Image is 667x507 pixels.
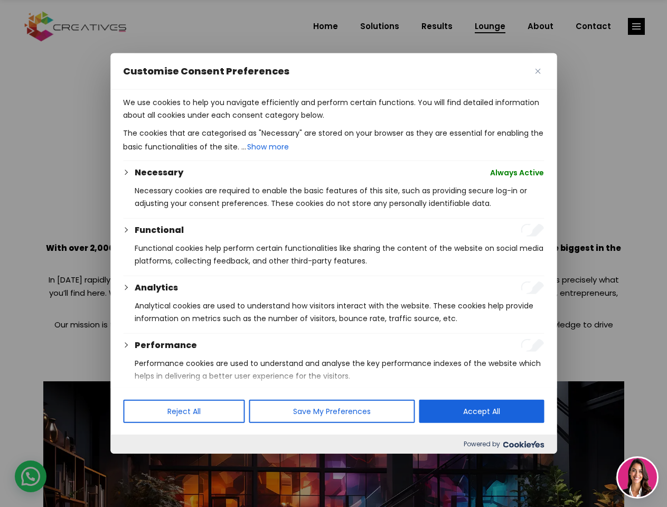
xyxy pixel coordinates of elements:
img: Cookieyes logo [503,441,544,448]
p: Necessary cookies are required to enable the basic features of this site, such as providing secur... [135,184,544,210]
img: agent [618,458,657,497]
input: Enable Performance [521,339,544,352]
img: Close [535,69,540,74]
span: Customise Consent Preferences [123,65,289,78]
p: Analytical cookies are used to understand how visitors interact with the website. These cookies h... [135,299,544,325]
button: Close [531,65,544,78]
div: Powered by [110,435,557,454]
button: Show more [246,139,290,154]
button: Save My Preferences [249,400,415,423]
div: Customise Consent Preferences [110,53,557,454]
input: Enable Analytics [521,281,544,294]
p: Performance cookies are used to understand and analyse the key performance indexes of the website... [135,357,544,382]
button: Accept All [419,400,544,423]
p: Functional cookies help perform certain functionalities like sharing the content of the website o... [135,242,544,267]
button: Analytics [135,281,178,294]
input: Enable Functional [521,224,544,237]
button: Functional [135,224,184,237]
button: Necessary [135,166,183,179]
p: The cookies that are categorised as "Necessary" are stored on your browser as they are essential ... [123,127,544,154]
span: Always Active [490,166,544,179]
button: Performance [135,339,197,352]
p: We use cookies to help you navigate efficiently and perform certain functions. You will find deta... [123,96,544,121]
button: Reject All [123,400,245,423]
